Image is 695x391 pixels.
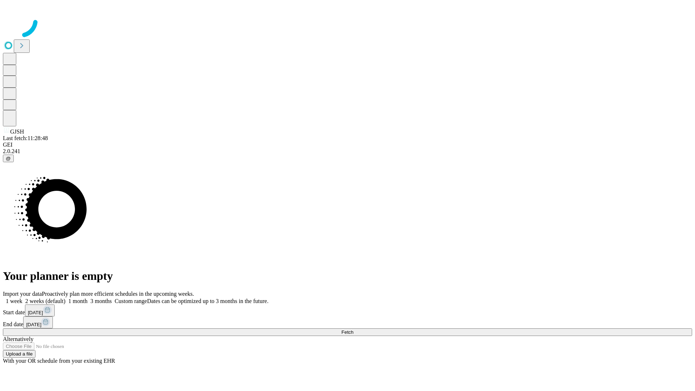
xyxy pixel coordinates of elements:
[3,328,692,336] button: Fetch
[25,298,66,304] span: 2 weeks (default)
[147,298,268,304] span: Dates can be optimized up to 3 months in the future.
[115,298,147,304] span: Custom range
[3,350,35,358] button: Upload a file
[3,316,692,328] div: End date
[3,155,14,162] button: @
[6,298,22,304] span: 1 week
[68,298,88,304] span: 1 month
[3,269,692,283] h1: Your planner is empty
[3,142,692,148] div: GEI
[6,156,11,161] span: @
[3,135,48,141] span: Last fetch: 11:28:48
[42,291,194,297] span: Proactively plan more efficient schedules in the upcoming weeks.
[25,304,55,316] button: [DATE]
[3,291,42,297] span: Import your data
[26,322,41,327] span: [DATE]
[10,129,24,135] span: GJSH
[90,298,112,304] span: 3 months
[3,148,692,155] div: 2.0.241
[3,336,33,342] span: Alternatively
[23,316,53,328] button: [DATE]
[28,310,43,315] span: [DATE]
[341,329,353,335] span: Fetch
[3,304,692,316] div: Start date
[3,358,115,364] span: With your OR schedule from your existing EHR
